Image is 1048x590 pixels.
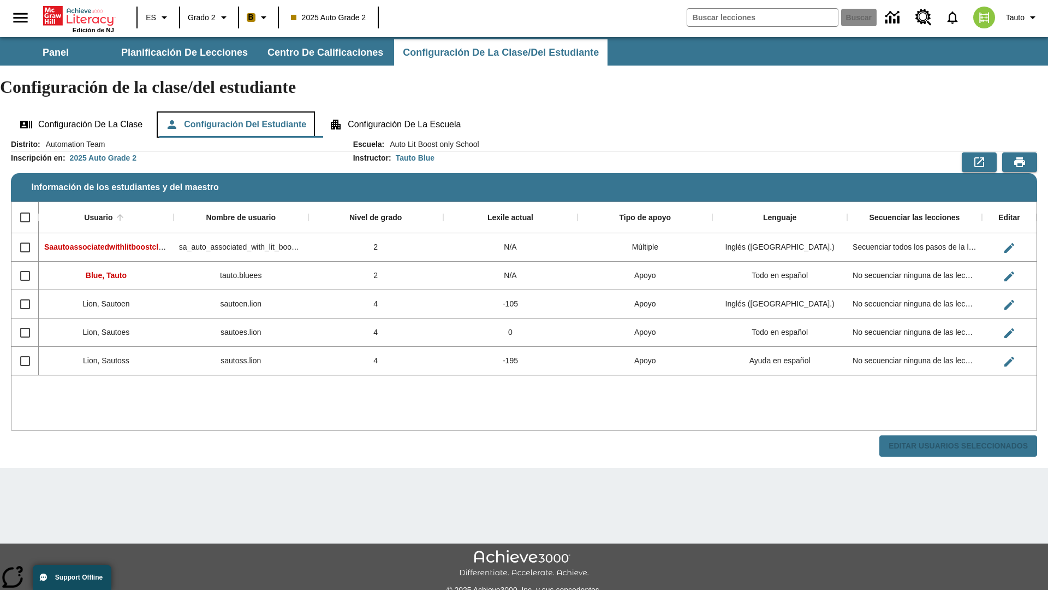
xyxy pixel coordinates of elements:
div: sautoes.lion [174,318,308,347]
span: Blue, Tauto [86,271,127,280]
button: Configuración del estudiante [157,111,315,138]
div: Apoyo [577,347,712,375]
button: Vista previa de impresión [1002,152,1037,172]
span: Lion, Sautoen [82,299,129,308]
div: Usuario [84,213,112,223]
span: Panel [43,46,69,59]
a: Centro de recursos, Se abrirá en una pestaña nueva. [909,3,938,32]
button: Editar Usuario [998,351,1020,373]
button: Lenguaje: ES, Selecciona un idioma [141,8,176,27]
div: sautoss.lion [174,347,308,375]
button: Grado: Grado 2, Elige un grado [183,8,235,27]
div: No secuenciar ninguna de las lecciones [847,318,982,347]
div: Tipo de apoyo [619,213,671,223]
a: Portada [43,5,114,27]
button: Perfil/Configuración [1002,8,1044,27]
div: Todo en español [712,318,847,347]
button: Editar Usuario [998,322,1020,344]
div: Inglés (EE. UU.) [712,290,847,318]
span: Support Offline [55,574,103,581]
div: 0 [443,318,578,347]
button: Escoja un nuevo avatar [967,3,1002,32]
div: Secuenciar las lecciones [870,213,960,223]
div: 2 [308,262,443,290]
input: Buscar campo [687,9,838,26]
button: Support Offline [33,565,111,590]
h2: Escuela : [353,140,385,149]
span: Planificación de lecciones [121,46,248,59]
button: Editar Usuario [998,294,1020,316]
button: Editar Usuario [998,265,1020,287]
div: 4 [308,290,443,318]
div: Información de los estudiantes y del maestro [11,139,1037,457]
span: Saautoassociatedwithlitboostcl, Saautoassociatedwithlitboostcl [44,243,277,251]
div: -105 [443,290,578,318]
div: Múltiple [577,233,712,262]
div: Ayuda en español [712,347,847,375]
a: Centro de información [879,3,909,33]
div: Nivel de grado [349,213,402,223]
div: sautoen.lion [174,290,308,318]
span: Lion, Sautoes [83,328,130,337]
div: Todo en español [712,262,847,290]
div: 4 [308,347,443,375]
div: -195 [443,347,578,375]
button: Configuración de la clase/del estudiante [394,39,608,66]
h2: Inscripción en : [11,154,65,163]
span: Automation Team [40,139,105,150]
span: ES [146,12,156,23]
div: Nombre de usuario [206,213,276,223]
span: Configuración de la clase/del estudiante [403,46,599,59]
div: N/A [443,233,578,262]
button: Exportar a CSV [962,152,997,172]
h2: Instructor : [353,154,391,163]
span: Lion, Sautoss [83,356,129,365]
button: Boost El color de la clase es anaranjado claro. Cambiar el color de la clase. [242,8,275,27]
img: avatar image [973,7,995,28]
div: 2025 Auto Grade 2 [70,152,136,163]
div: Apoyo [577,290,712,318]
div: Secuenciar todos los pasos de la lección [847,233,982,262]
span: 2025 Auto Grade 2 [291,12,366,23]
h2: Distrito : [11,140,40,149]
button: Centro de calificaciones [259,39,392,66]
span: Grado 2 [188,12,216,23]
span: B [248,10,254,24]
button: Abrir el menú lateral [4,2,37,34]
button: Configuración de la clase [11,111,151,138]
div: sa_auto_associated_with_lit_boost_classes [174,233,308,262]
div: 4 [308,318,443,347]
div: Tauto Blue [396,152,434,163]
button: Configuración de la escuela [320,111,469,138]
div: Portada [43,4,114,33]
div: N/A [443,262,578,290]
span: Auto Lit Boost only School [384,139,479,150]
div: No secuenciar ninguna de las lecciones [847,347,982,375]
div: Configuración de la clase/del estudiante [11,111,1037,138]
button: Editar Usuario [998,237,1020,259]
span: Información de los estudiantes y del maestro [32,182,219,192]
img: Achieve3000 Differentiate Accelerate Achieve [459,550,589,578]
span: Centro de calificaciones [267,46,383,59]
div: Apoyo [577,262,712,290]
div: Editar [998,213,1020,223]
a: Notificaciones [938,3,967,32]
span: Edición de NJ [73,27,114,33]
div: Lexile actual [487,213,533,223]
div: Apoyo [577,318,712,347]
div: No secuenciar ninguna de las lecciones [847,262,982,290]
button: Planificación de lecciones [112,39,257,66]
div: No secuenciar ninguna de las lecciones [847,290,982,318]
span: Tauto [1006,12,1025,23]
div: Lenguaje [763,213,796,223]
div: tauto.bluees [174,262,308,290]
div: 2 [308,233,443,262]
button: Panel [1,39,110,66]
div: Inglés (EE. UU.) [712,233,847,262]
